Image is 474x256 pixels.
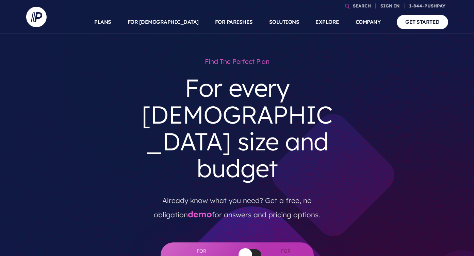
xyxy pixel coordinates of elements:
[128,10,199,34] a: FOR [DEMOGRAPHIC_DATA]
[215,10,253,34] a: FOR PARISHES
[356,10,381,34] a: COMPANY
[269,10,299,34] a: SOLUTIONS
[140,187,335,222] p: Already know what you need? Get a free, no obligation for answers and pricing options.
[134,69,340,187] h3: For every [DEMOGRAPHIC_DATA] size and budget
[188,209,212,219] a: demo
[134,54,340,69] h1: Find the perfect plan
[397,15,448,29] a: GET STARTED
[94,10,111,34] a: PLANS
[315,10,339,34] a: EXPLORE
